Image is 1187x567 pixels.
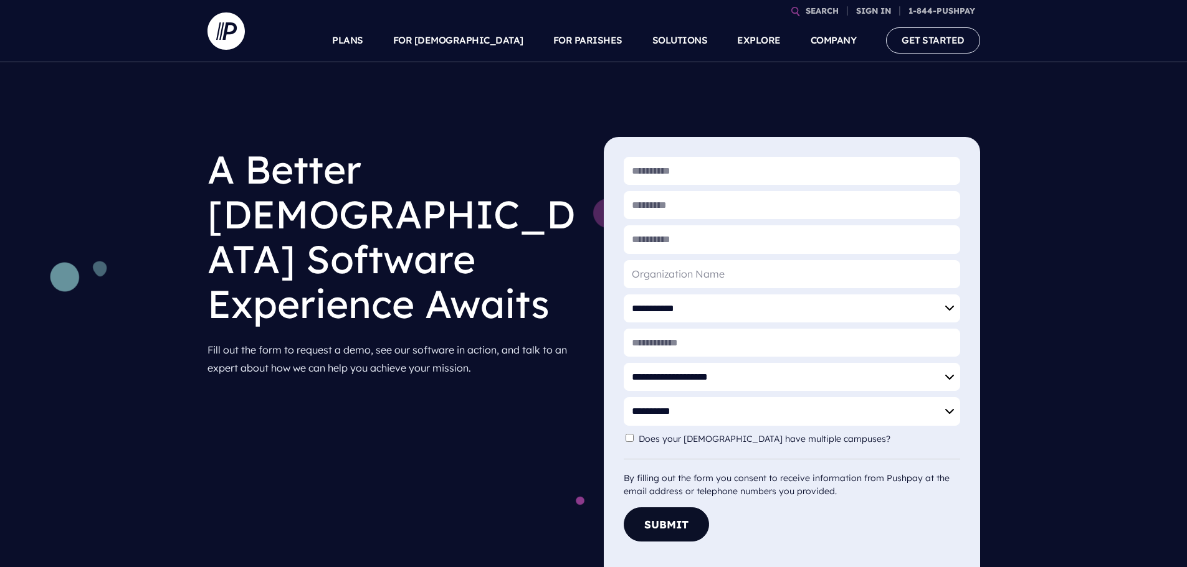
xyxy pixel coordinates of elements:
[811,19,857,62] a: COMPANY
[639,434,897,444] label: Does your [DEMOGRAPHIC_DATA] have multiple campuses?
[737,19,781,62] a: EXPLORE
[624,459,960,498] div: By filling out the form you consent to receive information from Pushpay at the email address or t...
[624,260,960,288] input: Organization Name
[886,27,980,53] a: GET STARTED
[652,19,708,62] a: SOLUTIONS
[207,137,584,336] h1: A Better [DEMOGRAPHIC_DATA] Software Experience Awaits
[207,336,584,382] p: Fill out the form to request a demo, see our software in action, and talk to an expert about how ...
[332,19,363,62] a: PLANS
[624,507,709,541] button: Submit
[393,19,523,62] a: FOR [DEMOGRAPHIC_DATA]
[553,19,622,62] a: FOR PARISHES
